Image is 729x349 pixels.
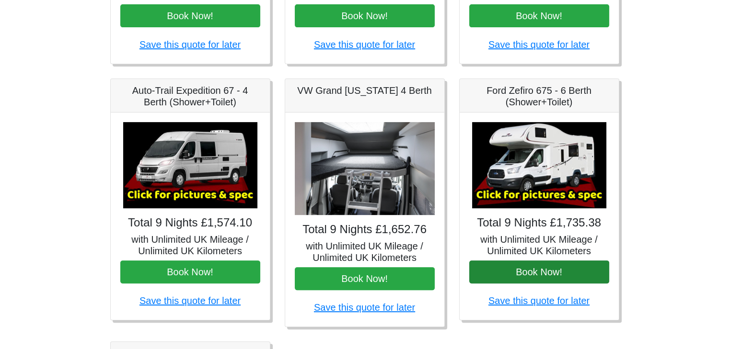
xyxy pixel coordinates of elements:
h4: Total 9 Nights £1,652.76 [295,223,435,236]
button: Book Now! [469,4,609,27]
a: Save this quote for later [139,39,241,50]
h5: Ford Zefiro 675 - 6 Berth (Shower+Toilet) [469,85,609,108]
h4: Total 9 Nights £1,735.38 [469,216,609,230]
a: Save this quote for later [314,302,415,313]
button: Book Now! [295,4,435,27]
img: VW Grand California 4 Berth [295,122,435,215]
a: Save this quote for later [488,39,590,50]
h5: with Unlimited UK Mileage / Unlimited UK Kilometers [469,234,609,257]
button: Book Now! [120,260,260,283]
a: Save this quote for later [139,295,241,306]
h5: with Unlimited UK Mileage / Unlimited UK Kilometers [120,234,260,257]
img: Ford Zefiro 675 - 6 Berth (Shower+Toilet) [472,122,606,208]
h5: Auto-Trail Expedition 67 - 4 Berth (Shower+Toilet) [120,85,260,108]
button: Book Now! [120,4,260,27]
button: Book Now! [469,260,609,283]
h5: with Unlimited UK Mileage / Unlimited UK Kilometers [295,240,435,263]
h4: Total 9 Nights £1,574.10 [120,216,260,230]
button: Book Now! [295,267,435,290]
img: Auto-Trail Expedition 67 - 4 Berth (Shower+Toilet) [123,122,257,208]
a: Save this quote for later [488,295,590,306]
a: Save this quote for later [314,39,415,50]
h5: VW Grand [US_STATE] 4 Berth [295,85,435,96]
